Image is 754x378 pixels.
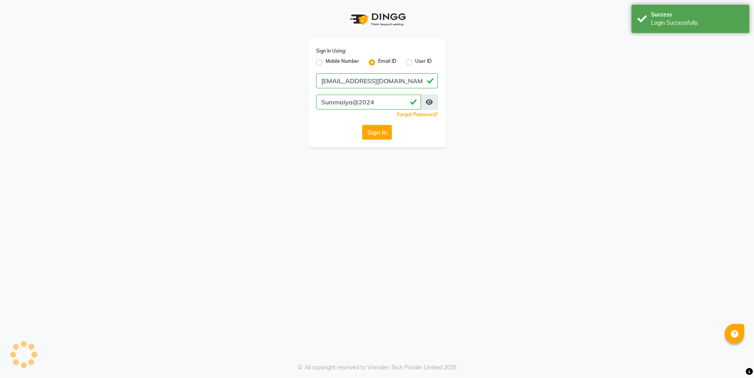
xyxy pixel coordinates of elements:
img: logo1.svg [346,8,408,31]
button: Sign In [362,125,392,140]
input: Username [316,73,438,88]
label: Email ID [378,58,396,67]
iframe: chat widget [721,347,746,370]
label: Mobile Number [326,58,359,67]
a: Forgot Password? [397,111,438,117]
label: User ID [415,58,432,67]
input: Username [316,95,421,110]
div: Success [651,11,743,19]
div: Login Successfully. [651,19,743,27]
label: Sign In Using: [316,47,346,55]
